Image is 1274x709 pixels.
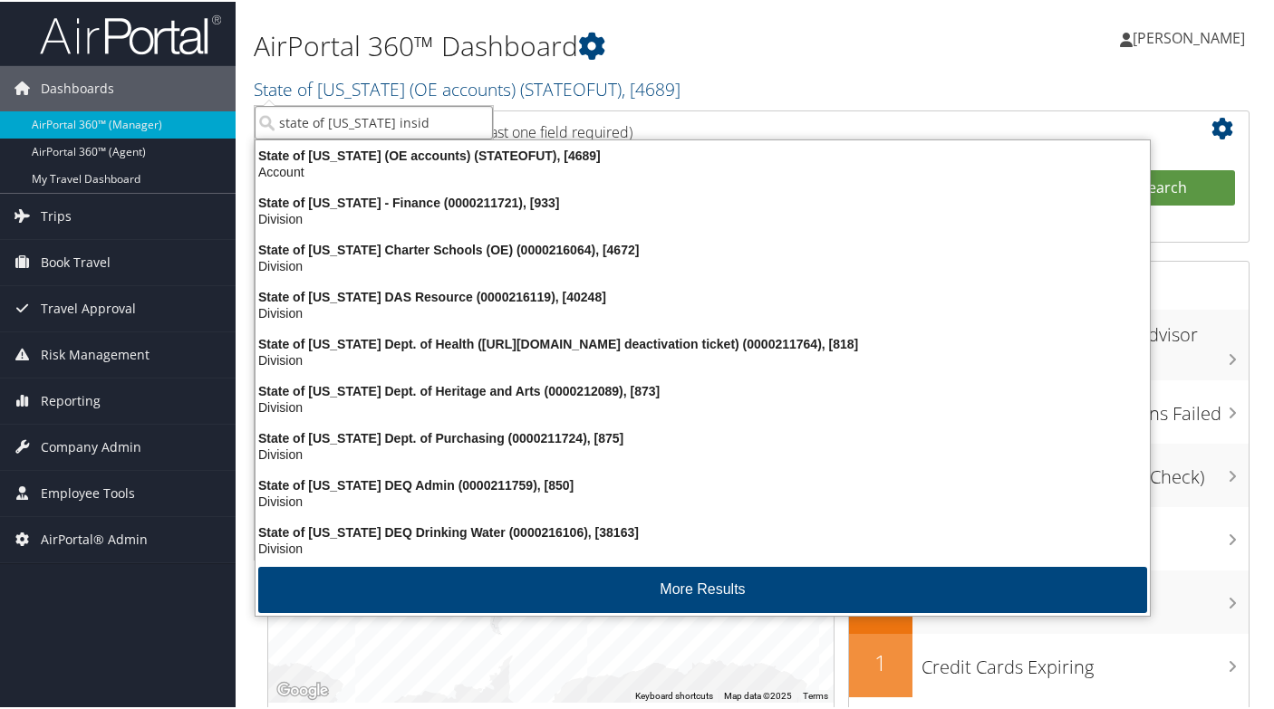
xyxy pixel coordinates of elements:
div: State of [US_STATE] DAS Resource (0000216119), [40248] [245,287,1161,303]
span: Trips [41,192,72,237]
div: Division [245,350,1161,367]
div: Division [245,209,1161,225]
div: Division [245,398,1161,414]
div: Division [245,256,1161,273]
h1: AirPortal 360™ Dashboard [254,25,927,63]
button: More Results [258,565,1147,611]
span: Dashboards [41,64,114,110]
img: airportal-logo.png [40,12,221,54]
img: Google [273,677,333,701]
div: Account [245,162,1161,178]
a: Terms (opens in new tab) [803,689,828,699]
span: Reporting [41,377,101,422]
span: Map data ©2025 [724,689,792,699]
button: Search [1091,168,1235,205]
h2: Airtinerary Lookup [282,112,1153,143]
a: Open this area in Google Maps (opens a new window) [273,677,333,701]
div: State of [US_STATE] Charter Schools (OE) (0000216064), [4672] [245,240,1161,256]
a: 1Credit Cards Expiring [849,632,1249,695]
span: ( STATEOFUT ) [520,75,622,100]
a: [PERSON_NAME] [1120,9,1263,63]
h3: Credit Cards Expiring [922,644,1249,678]
div: State of [US_STATE] Dept. of Health ([URL][DOMAIN_NAME] deactivation ticket) (0000211764), [818] [245,334,1161,350]
div: Division [245,492,1161,508]
div: Division [245,539,1161,555]
div: State of [US_STATE] Dept. of Heritage and Arts (0000212089), [873] [245,381,1161,398]
div: State of [US_STATE] DEQ Drinking Water (0000216106), [38163] [245,522,1161,539]
div: Division [245,303,1161,320]
span: Travel Approval [41,284,136,330]
span: Book Travel [41,238,111,283]
div: State of [US_STATE] DEQ Admin (0000211759), [850] [245,475,1161,492]
input: Search Accounts [255,104,493,138]
span: Employee Tools [41,469,135,514]
div: State of [US_STATE] - Finance (0000211721), [933] [245,193,1161,209]
span: AirPortal® Admin [41,515,148,560]
div: Division [245,445,1161,461]
span: [PERSON_NAME] [1133,26,1245,46]
button: Keyboard shortcuts [635,688,713,701]
span: Risk Management [41,331,150,376]
span: Company Admin [41,423,141,468]
span: (at least one field required) [459,120,632,140]
div: State of [US_STATE] (OE accounts) (STATEOFUT), [4689] [245,146,1161,162]
span: , [ 4689 ] [622,75,680,100]
a: State of [US_STATE] (OE accounts) [254,75,680,100]
div: State of [US_STATE] Dept. of Purchasing (0000211724), [875] [245,428,1161,445]
h2: 1 [849,646,912,676]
